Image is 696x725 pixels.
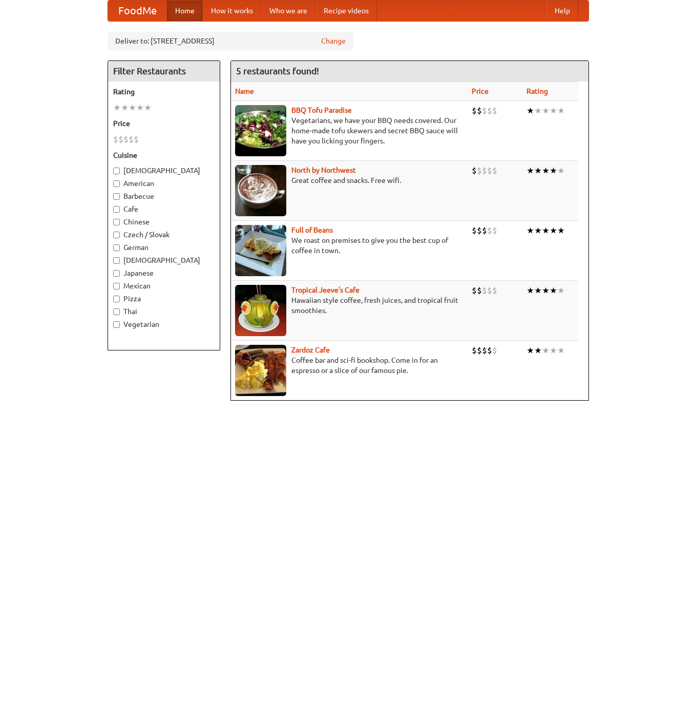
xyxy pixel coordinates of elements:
li: ★ [557,345,565,356]
li: ★ [526,345,534,356]
a: FoodMe [108,1,167,21]
li: ★ [526,285,534,296]
li: ★ [557,285,565,296]
input: Cafe [113,206,120,213]
li: ★ [550,345,557,356]
input: American [113,180,120,187]
a: Who we are [261,1,315,21]
li: ★ [550,105,557,116]
input: Japanese [113,270,120,277]
li: $ [472,285,477,296]
li: ★ [557,165,565,176]
li: ★ [542,285,550,296]
a: How it works [203,1,261,21]
label: Pizza [113,294,215,304]
li: $ [477,285,482,296]
h5: Rating [113,87,215,97]
a: Home [167,1,203,21]
li: $ [482,345,487,356]
li: ★ [534,165,542,176]
li: ★ [526,105,534,116]
a: North by Northwest [291,166,356,174]
li: ★ [526,225,534,236]
li: $ [492,225,497,236]
p: Vegetarians, we have your BBQ needs covered. Our home-made tofu skewers and secret BBQ sauce will... [235,115,463,146]
a: Change [321,36,346,46]
li: $ [482,285,487,296]
p: Coffee bar and sci-fi bookshop. Come in for an espresso or a slice of our famous pie. [235,355,463,376]
li: ★ [534,225,542,236]
label: Chinese [113,217,215,227]
h5: Cuisine [113,150,215,160]
li: $ [477,165,482,176]
li: $ [472,165,477,176]
label: [DEMOGRAPHIC_DATA] [113,255,215,265]
input: Chinese [113,219,120,225]
label: Japanese [113,268,215,278]
p: We roast on premises to give you the best cup of coffee in town. [235,235,463,256]
li: $ [477,105,482,116]
a: Rating [526,87,548,95]
img: zardoz.jpg [235,345,286,396]
li: ★ [534,105,542,116]
a: Full of Beans [291,226,333,234]
label: [DEMOGRAPHIC_DATA] [113,165,215,176]
li: ★ [557,105,565,116]
input: [DEMOGRAPHIC_DATA] [113,257,120,264]
b: Tropical Jeeve's Cafe [291,286,360,294]
li: $ [487,285,492,296]
li: $ [129,134,134,145]
ng-pluralize: 5 restaurants found! [236,66,319,76]
input: Barbecue [113,193,120,200]
li: $ [487,225,492,236]
img: tofuparadise.jpg [235,105,286,156]
li: $ [134,134,139,145]
li: ★ [136,102,144,113]
li: $ [118,134,123,145]
li: ★ [542,225,550,236]
li: $ [477,345,482,356]
li: ★ [534,345,542,356]
li: ★ [526,165,534,176]
li: $ [482,225,487,236]
li: ★ [113,102,121,113]
img: beans.jpg [235,225,286,276]
li: $ [477,225,482,236]
input: German [113,244,120,251]
li: ★ [542,345,550,356]
label: Thai [113,306,215,317]
li: $ [492,105,497,116]
input: [DEMOGRAPHIC_DATA] [113,168,120,174]
li: ★ [542,105,550,116]
input: Thai [113,308,120,315]
li: ★ [129,102,136,113]
a: BBQ Tofu Paradise [291,106,352,114]
li: $ [123,134,129,145]
a: Price [472,87,489,95]
input: Mexican [113,283,120,289]
li: $ [492,345,497,356]
li: $ [487,105,492,116]
li: $ [472,105,477,116]
div: Deliver to: [STREET_ADDRESS] [108,32,353,50]
label: German [113,242,215,253]
h5: Price [113,118,215,129]
label: Mexican [113,281,215,291]
h4: Filter Restaurants [108,61,220,81]
img: north.jpg [235,165,286,216]
li: $ [492,285,497,296]
li: ★ [557,225,565,236]
li: ★ [550,225,557,236]
li: $ [472,225,477,236]
li: ★ [550,285,557,296]
input: Czech / Slovak [113,232,120,238]
input: Pizza [113,296,120,302]
a: Zardoz Cafe [291,346,330,354]
li: ★ [550,165,557,176]
li: $ [492,165,497,176]
li: ★ [542,165,550,176]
